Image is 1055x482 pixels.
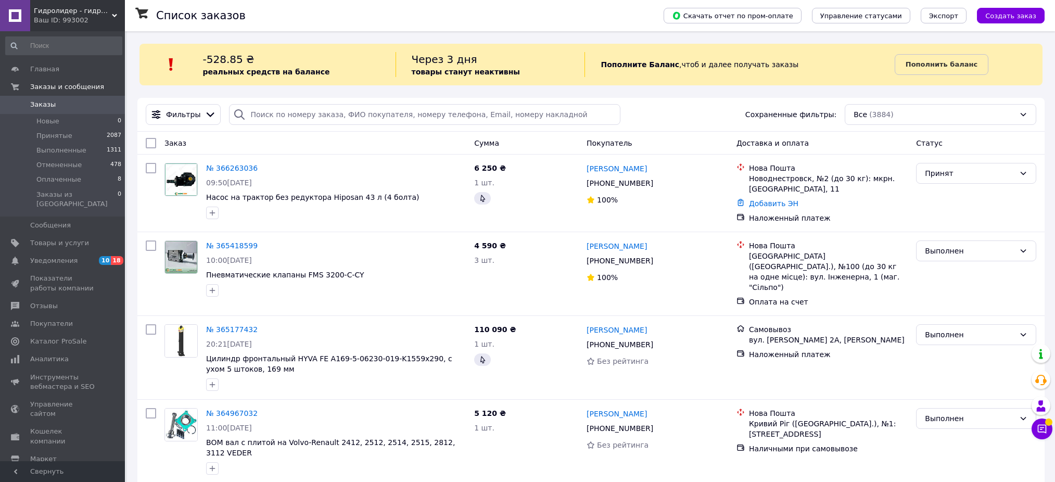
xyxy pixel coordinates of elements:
span: ВОМ вал с плитой на Volvo-Renault 2412, 2512, 2514, 2515, 2812, 3112 VEDER [206,438,455,457]
div: [PHONE_NUMBER] [584,421,655,436]
div: [GEOGRAPHIC_DATA] ([GEOGRAPHIC_DATA].), №100 (до 30 кг на одне місце): вул. Інженерна, 1 (маг. "С... [749,251,908,293]
span: Сохраненные фильтры: [745,109,836,120]
span: Инструменты вебмастера и SEO [30,373,96,391]
span: Экспорт [929,12,958,20]
span: 4 590 ₴ [474,242,506,250]
span: 18 [111,256,123,265]
div: Выполнен [925,413,1015,424]
span: Заказ [164,139,186,147]
span: Создать заказ [985,12,1036,20]
div: Самовывоз [749,324,908,335]
a: № 364967032 [206,409,258,417]
a: № 365418599 [206,242,258,250]
div: Нова Пошта [749,408,908,418]
b: Пополнить баланс [906,60,977,68]
h1: Список заказов [156,9,246,22]
div: Выполнен [925,329,1015,340]
span: Маркет [30,454,57,464]
span: 5 120 ₴ [474,409,506,417]
span: 1 шт. [474,424,494,432]
a: [PERSON_NAME] [587,409,647,419]
a: Насос на трактор без редуктора Hiposan 43 л (4 болта) [206,193,419,201]
div: [PHONE_NUMBER] [584,253,655,268]
span: 10:00[DATE] [206,256,252,264]
div: Новоднестровск, №2 (до 30 кг): мкрн. [GEOGRAPHIC_DATA], 11 [749,173,908,194]
b: товары станут неактивны [412,68,520,76]
a: Пополнить баланс [895,54,988,75]
a: № 366263036 [206,164,258,172]
span: Аналитика [30,354,69,364]
span: Уведомления [30,256,78,265]
span: Показатели работы компании [30,274,96,293]
b: реальных средств на балансе [203,68,330,76]
div: , чтоб и далее получать заказы [584,52,894,77]
img: Фото товару [165,325,197,357]
a: Фото товару [164,163,198,196]
button: Управление статусами [812,8,910,23]
span: Управление статусами [820,12,902,20]
span: -528.85 ₴ [203,53,255,66]
div: Нова Пошта [749,240,908,251]
a: Пневматические клапаны FMS 3200-C-CY [206,271,364,279]
span: 20:21[DATE] [206,340,252,348]
div: [PHONE_NUMBER] [584,337,655,352]
div: [PHONE_NUMBER] [584,176,655,191]
span: Гидролидер - гидравлическое оборудование, промышленное и строительное, спецтехника [34,6,112,16]
span: Главная [30,65,59,74]
span: Оплаченные [36,175,81,184]
span: Управление сайтом [30,400,96,418]
a: [PERSON_NAME] [587,163,647,174]
a: № 365177432 [206,325,258,334]
span: 100% [597,273,618,282]
div: Оплата на счет [749,297,908,307]
span: Скачать отчет по пром-оплате [672,11,793,20]
img: Фото товару [165,163,197,196]
div: Наличными при самовывозе [749,443,908,454]
span: Заказы [30,100,56,109]
span: 10 [99,256,111,265]
span: (3884) [869,110,894,119]
span: Доставка и оплата [736,139,809,147]
span: Без рейтинга [597,357,649,365]
a: [PERSON_NAME] [587,325,647,335]
span: 1311 [107,146,121,155]
span: Товары и услуги [30,238,89,248]
a: Фото товару [164,408,198,441]
div: Принят [925,168,1015,179]
span: Покупатель [587,139,632,147]
span: Отмененные [36,160,82,170]
div: Ваш ID: 993002 [34,16,125,25]
img: :exclamation: [163,57,179,72]
span: Через 3 дня [412,53,477,66]
a: Добавить ЭН [749,199,798,208]
button: Экспорт [921,8,967,23]
input: Поиск [5,36,122,55]
span: Без рейтинга [597,441,649,449]
button: Скачать отчет по пром-оплате [664,8,802,23]
span: Каталог ProSale [30,337,86,346]
span: Все [854,109,867,120]
span: 100% [597,196,618,204]
button: Чат с покупателем [1032,418,1052,439]
span: 478 [110,160,121,170]
a: Создать заказ [967,11,1045,19]
span: 1 шт. [474,340,494,348]
span: 09:50[DATE] [206,179,252,187]
div: Кривий Ріг ([GEOGRAPHIC_DATA].), №1: [STREET_ADDRESS] [749,418,908,439]
b: Пополните Баланс [601,60,679,69]
span: 3 шт. [474,256,494,264]
span: Принятые [36,131,72,141]
span: Сумма [474,139,499,147]
a: Цилиндр фронтальный HYVA FE A169-5-06230-019-K1559x290, с ухом 5 штоков, 169 мм [206,354,452,373]
span: 8 [118,175,121,184]
span: 11:00[DATE] [206,424,252,432]
span: Покупатели [30,319,73,328]
span: 2087 [107,131,121,141]
span: 0 [118,117,121,126]
span: Кошелек компании [30,427,96,446]
span: Новые [36,117,59,126]
div: Наложенный платеж [749,213,908,223]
